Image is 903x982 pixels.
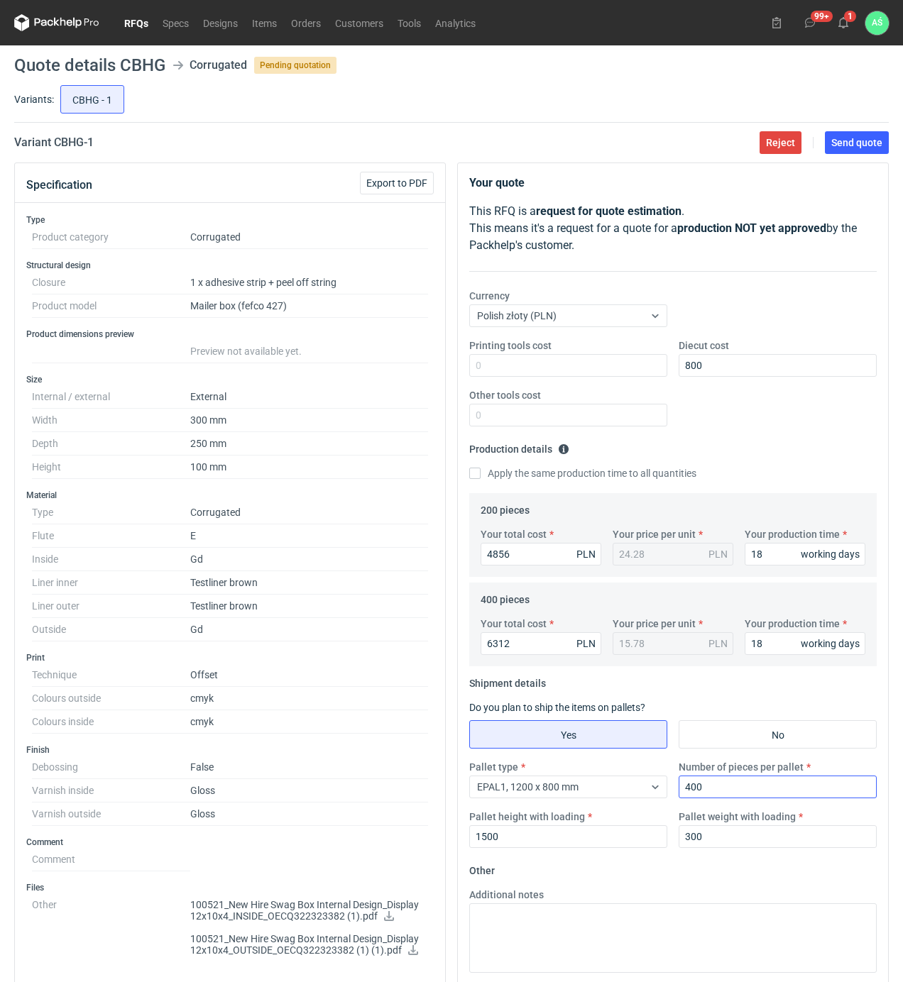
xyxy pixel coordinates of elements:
svg: Packhelp Pro [14,14,99,31]
label: Other tools cost [469,388,541,402]
p: 100521_New Hire Swag Box Internal Design_Display 12x10x4_INSIDE_OECQ322323382 (1).pdf [190,899,428,923]
a: Orders [284,14,328,31]
span: Export to PDF [366,178,427,188]
span: Polish złoty (PLN) [477,310,557,321]
dt: Varnish outside [32,802,190,826]
a: Specs [155,14,196,31]
label: Diecut cost [679,338,729,353]
dt: Internal / external [32,385,190,409]
dd: Testliner brown [190,595,428,618]
label: Your total cost [481,617,547,631]
dt: Colours outside [32,687,190,710]
h3: Print [26,652,434,663]
label: Your production time [745,617,840,631]
p: 100521_New Hire Swag Box Internal Design_Display 12x10x4_OUTSIDE_OECQ322323382 (1) (1).pdf [190,933,428,957]
div: Adrian Świerżewski [865,11,889,35]
button: Reject [760,131,801,154]
span: Preview not available yet. [190,346,302,357]
label: No [679,720,877,749]
span: Pending quotation [254,57,336,74]
label: Your production time [745,527,840,541]
a: Customers [328,14,390,31]
input: 0 [481,543,601,566]
dd: Corrugated [190,501,428,524]
input: 0 [745,543,865,566]
label: Pallet type [469,760,518,774]
dd: 100 mm [190,456,428,479]
div: PLN [708,636,728,651]
dd: Gloss [190,802,428,826]
label: Additional notes [469,888,544,902]
div: working days [801,547,860,561]
dd: Gloss [190,779,428,802]
div: PLN [708,547,728,561]
dd: Gd [190,618,428,641]
dd: cmyk [190,710,428,734]
label: Pallet height with loading [469,810,585,824]
a: Analytics [428,14,483,31]
legend: Production details [469,438,569,455]
h3: Material [26,490,434,501]
label: Apply the same production time to all quantities [469,466,696,480]
input: 0 [679,825,877,848]
label: Your total cost [481,527,547,541]
span: Reject [766,138,795,148]
button: AŚ [865,11,889,35]
h3: Finish [26,744,434,756]
input: 0 [679,354,877,377]
dt: Varnish inside [32,779,190,802]
dd: External [190,385,428,409]
h3: Comment [26,837,434,848]
div: PLN [576,636,596,651]
a: Designs [196,14,245,31]
a: RFQs [117,14,155,31]
dt: Height [32,456,190,479]
h3: Size [26,374,434,385]
dd: 300 mm [190,409,428,432]
dt: Liner inner [32,571,190,595]
dd: E [190,524,428,548]
dt: Colours inside [32,710,190,734]
dt: Width [32,409,190,432]
p: This RFQ is a . This means it's a request for a quote for a by the Packhelp's customer. [469,203,877,254]
dt: Depth [32,432,190,456]
dd: Gd [190,548,428,571]
dt: Outside [32,618,190,641]
h3: Product dimensions preview [26,329,434,340]
dt: Product category [32,226,190,249]
a: Items [245,14,284,31]
label: Currency [469,289,510,303]
dt: Type [32,501,190,524]
input: 0 [469,825,667,848]
dt: Technique [32,663,190,687]
dd: False [190,756,428,779]
input: 0 [745,632,865,655]
dd: Corrugated [190,226,428,249]
dd: cmyk [190,687,428,710]
dd: Mailer box (fefco 427) [190,294,428,318]
input: 0 [679,776,877,798]
h3: Type [26,214,434,226]
button: 99+ [799,11,821,34]
dt: Other [32,893,190,967]
button: Export to PDF [360,172,434,194]
strong: production NOT yet approved [677,221,826,235]
dt: Comment [32,848,190,871]
h2: Variant CBHG - 1 [14,134,94,151]
label: Your price per unit [613,617,696,631]
dt: Flute [32,524,190,548]
dt: Debossing [32,756,190,779]
label: Pallet weight with loading [679,810,796,824]
div: working days [801,636,860,651]
input: 0 [469,404,667,426]
dt: Liner outer [32,595,190,618]
label: Number of pieces per pallet [679,760,804,774]
dt: Closure [32,271,190,294]
dd: 1 x adhesive strip + peel off string [190,271,428,294]
dd: Testliner brown [190,571,428,595]
input: 0 [481,632,601,655]
strong: request for quote estimation [536,204,682,218]
span: Send quote [831,138,882,148]
legend: 200 pieces [481,499,530,516]
h3: Structural design [26,260,434,271]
